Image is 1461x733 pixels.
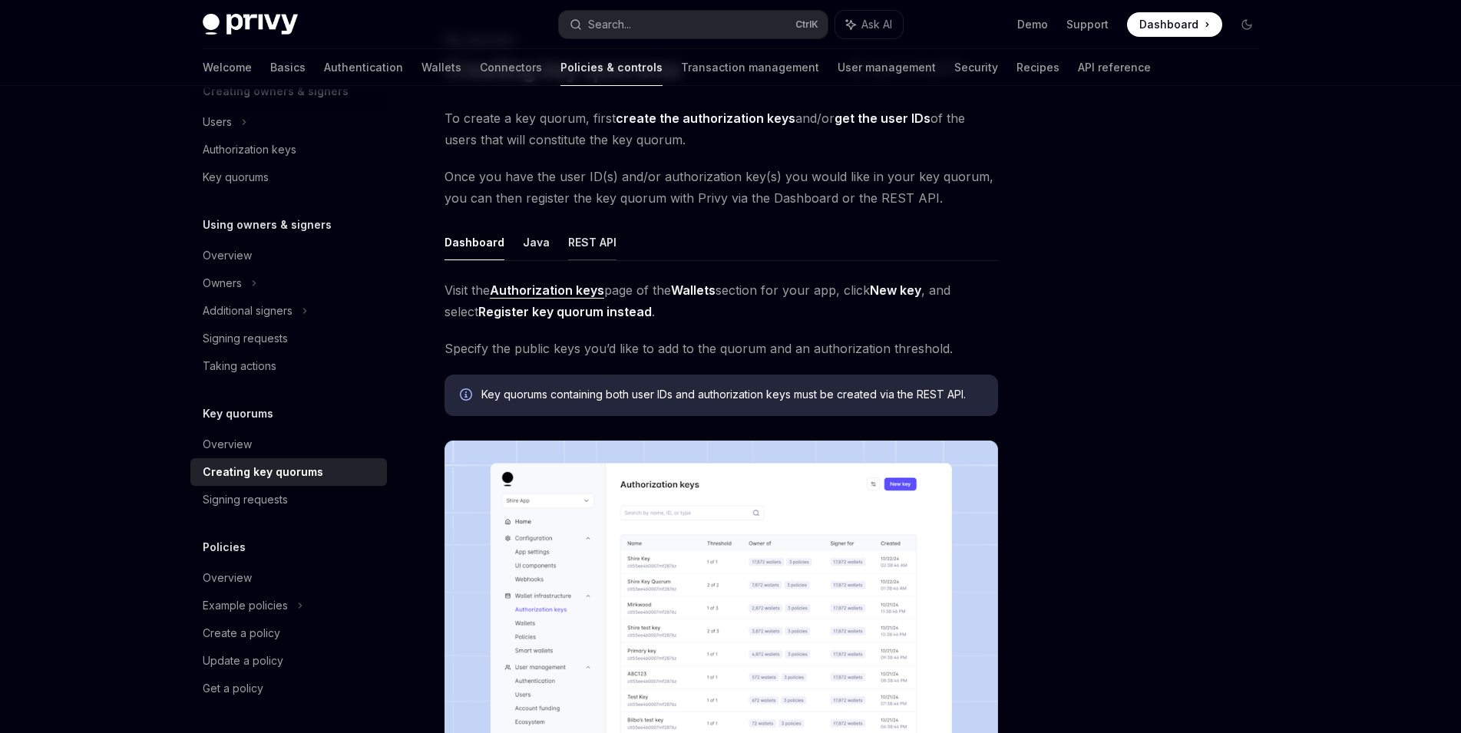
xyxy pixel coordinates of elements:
div: Overview [203,246,252,265]
span: Once you have the user ID(s) and/or authorization key(s) you would like in your key quorum, you c... [445,166,998,209]
a: Overview [190,242,387,269]
button: Dashboard [445,224,504,260]
div: Signing requests [203,329,288,348]
span: To create a key quorum, first and/or of the users that will constitute the key quorum. [445,107,998,150]
a: Connectors [480,49,542,86]
a: Authorization keys [490,282,604,299]
a: Signing requests [190,325,387,352]
a: Policies & controls [560,49,663,86]
a: Authentication [324,49,403,86]
div: Authorization keys [203,140,296,159]
div: Create a policy [203,624,280,642]
a: API reference [1078,49,1151,86]
span: Specify the public keys you’d like to add to the quorum and an authorization threshold. [445,338,998,359]
span: Visit the page of the section for your app, click , and select . [445,279,998,322]
a: Update a policy [190,647,387,675]
div: Users [203,113,232,131]
h5: Using owners & signers [203,216,332,234]
span: Ctrl K [795,18,818,31]
button: REST API [568,224,616,260]
div: Creating key quorums [203,463,323,481]
svg: Info [460,388,475,404]
h5: Key quorums [203,404,273,423]
a: Recipes [1016,49,1059,86]
a: Key quorums [190,163,387,191]
div: Search... [588,15,631,34]
div: Overview [203,569,252,587]
div: Overview [203,435,252,454]
a: create the authorization keys [616,111,795,127]
a: Taking actions [190,352,387,380]
a: Create a policy [190,619,387,647]
a: Creating key quorums [190,458,387,486]
a: Signing requests [190,486,387,513]
span: Dashboard [1139,17,1198,32]
a: Transaction management [681,49,819,86]
a: Wallets [421,49,461,86]
div: Update a policy [203,652,283,670]
div: Signing requests [203,490,288,509]
a: Overview [190,564,387,592]
a: Get a policy [190,675,387,702]
img: dark logo [203,14,298,35]
h5: Policies [203,538,246,556]
div: Owners [203,274,242,292]
a: Demo [1017,17,1048,32]
a: Security [954,49,998,86]
strong: Register key quorum instead [478,304,652,319]
a: Dashboard [1127,12,1222,37]
div: Taking actions [203,357,276,375]
button: Java [523,224,550,260]
a: Basics [270,49,306,86]
a: User management [838,49,936,86]
a: Authorization keys [190,136,387,163]
a: Overview [190,431,387,458]
div: Get a policy [203,679,263,698]
span: Ask AI [861,17,892,32]
button: Toggle dark mode [1235,12,1259,37]
strong: Wallets [671,282,716,298]
div: Example policies [203,596,288,615]
a: Welcome [203,49,252,86]
strong: New key [870,282,921,298]
button: Search...CtrlK [559,11,828,38]
div: Key quorums [203,168,269,187]
span: Key quorums containing both user IDs and authorization keys must be created via the REST API. [481,387,983,402]
div: Additional signers [203,302,293,320]
strong: Authorization keys [490,282,604,298]
a: Support [1066,17,1109,32]
button: Ask AI [835,11,903,38]
a: get the user IDs [835,111,930,127]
